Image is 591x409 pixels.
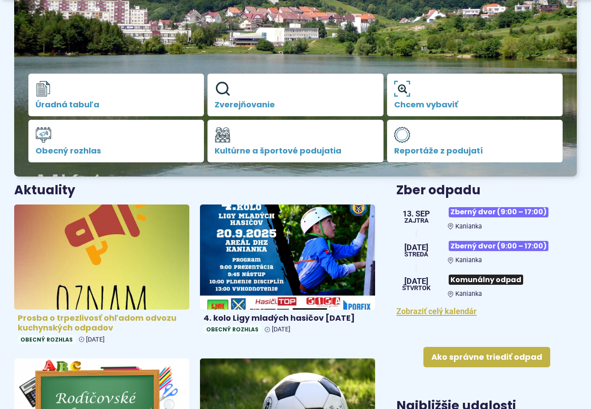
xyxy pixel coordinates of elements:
span: Kanianka [455,256,482,264]
a: Komunálny odpad Kanianka [DATE] štvrtok [396,271,577,298]
a: Ako správne triediť odpad [423,347,550,367]
span: Obecný rozhlas [35,146,197,155]
span: Zberný dvor (9:00 – 17:00) [449,207,548,217]
a: Obecný rozhlas [28,120,204,162]
h3: Zber odpadu [396,184,577,197]
h3: Aktuality [14,184,75,197]
span: Zajtra [403,218,430,224]
span: Zverejňovanie [215,100,376,109]
span: Komunálny odpad [449,275,523,285]
a: Chcem vybaviť [387,74,563,116]
span: Kultúrne a športové podujatia [215,146,376,155]
span: [DATE] [272,326,290,333]
span: [DATE] [86,336,105,343]
a: Reportáže z podujatí [387,120,563,162]
h4: 4. kolo Ligy mladých hasičov [DATE] [204,313,372,323]
a: Kultúrne a športové podujatia [207,120,383,162]
span: streda [404,252,428,258]
a: Úradná tabuľa [28,74,204,116]
span: [DATE] [402,277,431,285]
a: Zobraziť celý kalendár [396,307,477,316]
span: Chcem vybaviť [394,100,556,109]
span: štvrtok [402,285,431,291]
span: [DATE] [404,244,428,252]
h4: Prosba o trpezlivosť ohľadom odvozu kuchynských odpadov [18,313,186,333]
span: Obecný rozhlas [18,335,75,344]
a: Zberný dvor (9:00 – 17:00) Kanianka 13. sep Zajtra [396,204,577,230]
span: Zberný dvor (9:00 – 17:00) [449,241,548,251]
a: Prosba o trpezlivosť ohľadom odvozu kuchynských odpadov Obecný rozhlas [DATE] [14,204,189,348]
span: Kanianka [455,223,482,230]
span: Obecný rozhlas [204,325,261,334]
a: Zverejňovanie [207,74,383,116]
span: Kanianka [455,290,482,298]
span: Úradná tabuľa [35,100,197,109]
a: 4. kolo Ligy mladých hasičov [DATE] Obecný rozhlas [DATE] [200,204,375,338]
span: 13. sep [403,210,430,218]
span: Reportáže z podujatí [394,146,556,155]
a: Zberný dvor (9:00 – 17:00) Kanianka [DATE] streda [396,237,577,264]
